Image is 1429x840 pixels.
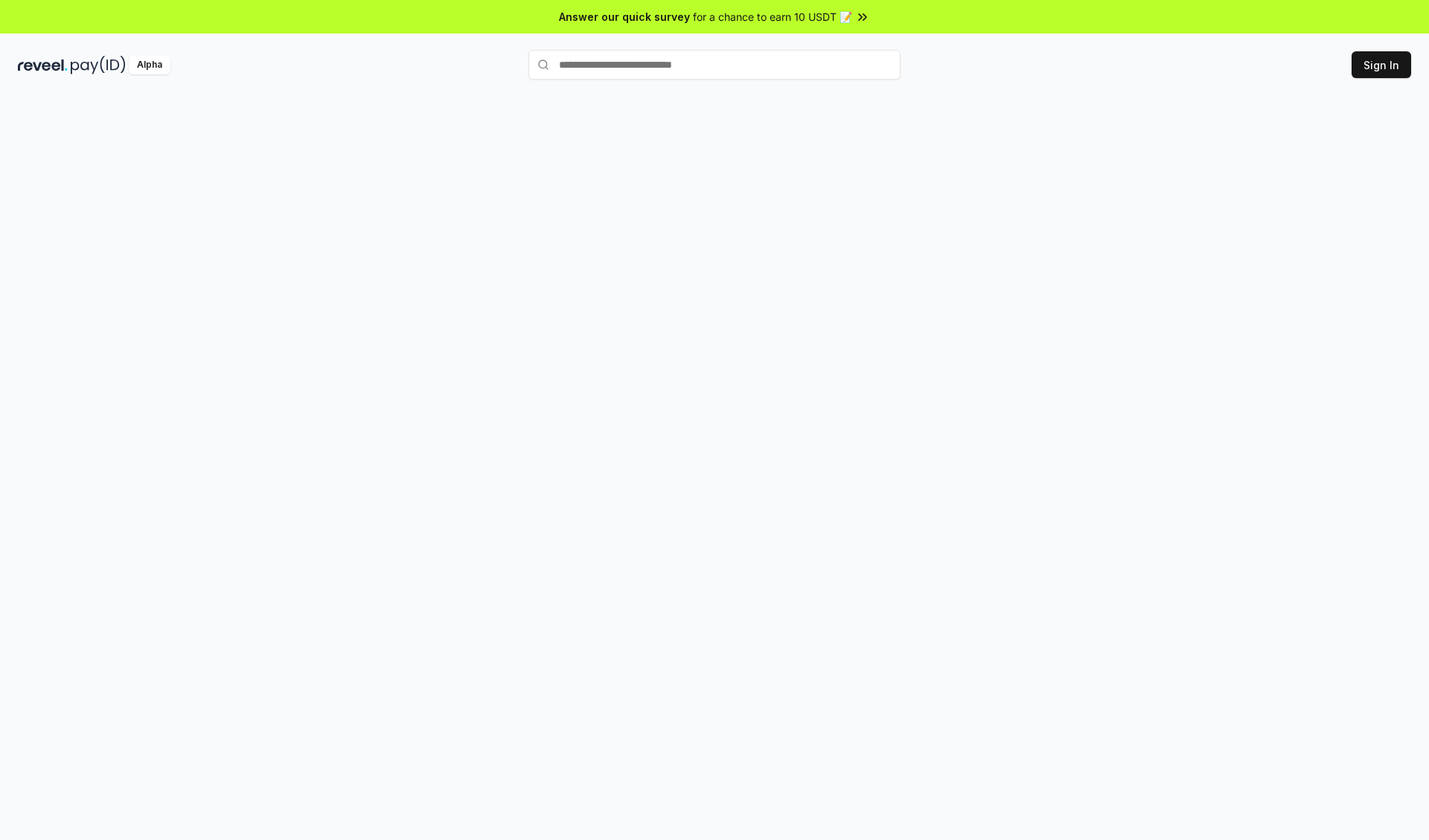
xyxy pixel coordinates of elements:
span: for a chance to earn 10 USDT 📝 [693,9,852,25]
img: pay_id [71,56,126,74]
button: Sign In [1352,51,1411,78]
span: Answer our quick survey [559,9,690,25]
div: Alpha [129,56,170,74]
img: reveel_dark [18,56,68,74]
